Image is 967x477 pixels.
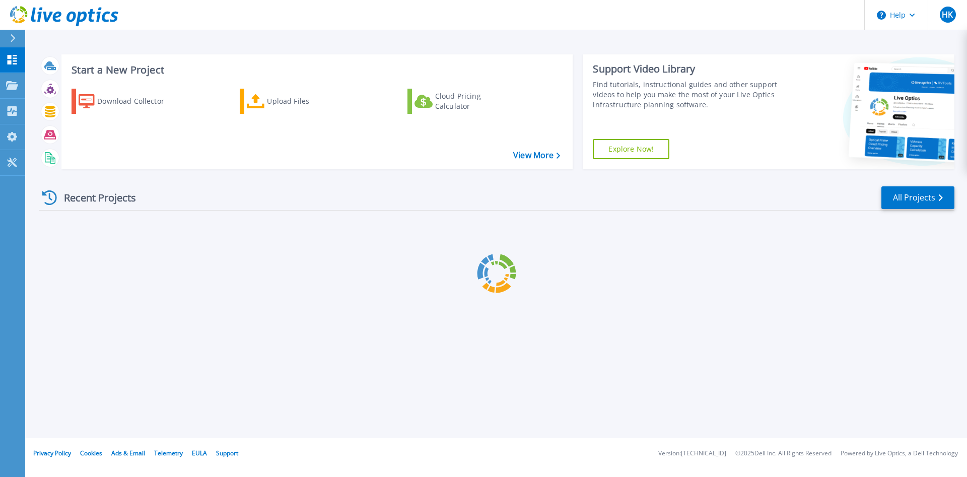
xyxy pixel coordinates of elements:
a: Cloud Pricing Calculator [407,89,520,114]
div: Download Collector [97,91,178,111]
div: Upload Files [267,91,348,111]
li: Version: [TECHNICAL_ID] [658,450,726,457]
a: Cookies [80,449,102,457]
a: Telemetry [154,449,183,457]
h3: Start a New Project [72,64,560,76]
a: Privacy Policy [33,449,71,457]
a: Support [216,449,238,457]
a: All Projects [881,186,954,209]
div: Cloud Pricing Calculator [435,91,516,111]
a: Ads & Email [111,449,145,457]
div: Find tutorials, instructional guides and other support videos to help you make the most of your L... [593,80,782,110]
div: Recent Projects [39,185,150,210]
a: View More [513,151,560,160]
li: © 2025 Dell Inc. All Rights Reserved [735,450,832,457]
a: Upload Files [240,89,352,114]
a: EULA [192,449,207,457]
li: Powered by Live Optics, a Dell Technology [841,450,958,457]
div: Support Video Library [593,62,782,76]
span: HK [942,11,953,19]
a: Download Collector [72,89,184,114]
a: Explore Now! [593,139,669,159]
